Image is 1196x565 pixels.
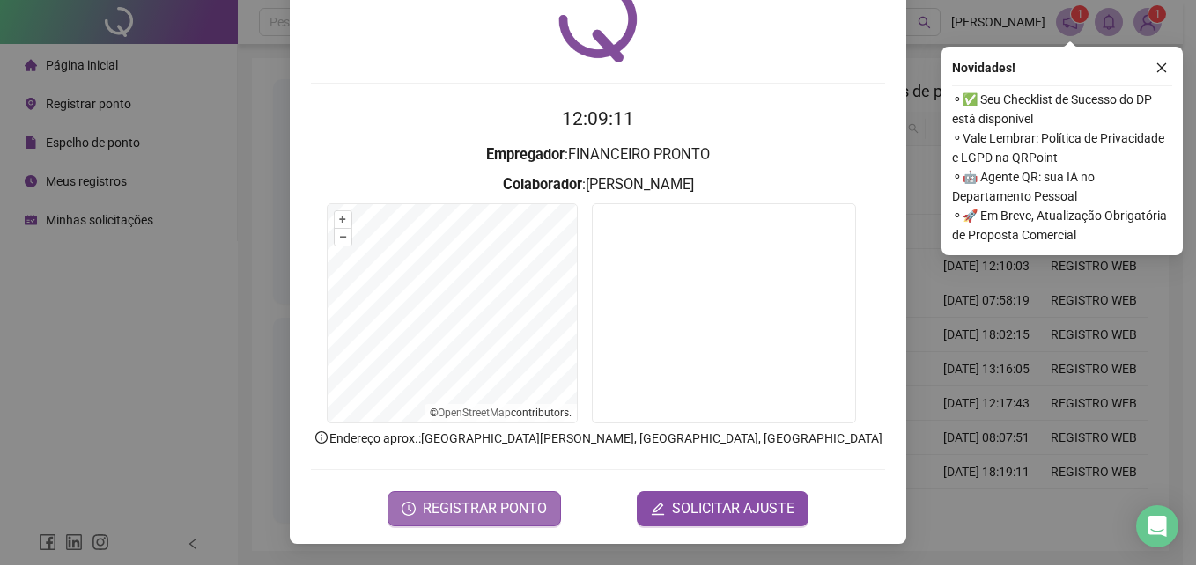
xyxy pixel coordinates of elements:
[952,128,1172,167] span: ⚬ Vale Lembrar: Política de Privacidade e LGPD na QRPoint
[952,90,1172,128] span: ⚬ ✅ Seu Checklist de Sucesso do DP está disponível
[311,429,885,448] p: Endereço aprox. : [GEOGRAPHIC_DATA][PERSON_NAME], [GEOGRAPHIC_DATA], [GEOGRAPHIC_DATA]
[438,407,511,419] a: OpenStreetMap
[314,429,329,445] span: info-circle
[311,173,885,196] h3: : [PERSON_NAME]
[503,176,582,193] strong: Colaborador
[637,491,808,526] button: editSOLICITAR AJUSTE
[486,146,565,163] strong: Empregador
[952,167,1172,206] span: ⚬ 🤖 Agente QR: sua IA no Departamento Pessoal
[1155,62,1168,74] span: close
[423,498,547,519] span: REGISTRAR PONTO
[952,58,1015,77] span: Novidades !
[1136,505,1178,547] div: Open Intercom Messenger
[651,502,665,516] span: edit
[335,229,351,246] button: –
[672,498,794,519] span: SOLICITAR AJUSTE
[952,206,1172,245] span: ⚬ 🚀 Em Breve, Atualização Obrigatória de Proposta Comercial
[430,407,572,419] li: © contributors.
[388,491,561,526] button: REGISTRAR PONTO
[402,502,416,516] span: clock-circle
[335,211,351,228] button: +
[311,143,885,166] h3: : FINANCEIRO PRONTO
[562,108,634,129] time: 12:09:11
